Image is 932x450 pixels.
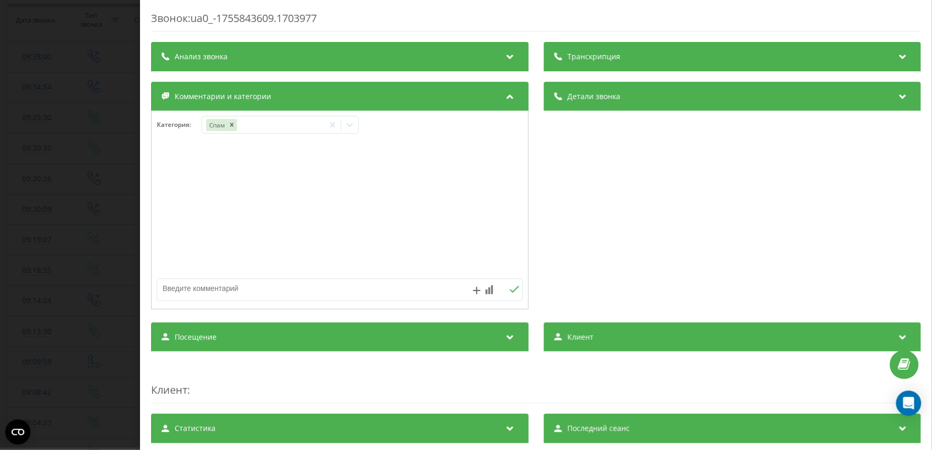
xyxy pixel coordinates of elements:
div: Спам [206,119,226,131]
div: Remove Спам [226,119,237,131]
span: Анализ звонка [175,51,228,62]
span: Детали звонка [567,91,620,102]
span: Статистика [175,423,216,434]
h4: Категория : [157,121,201,128]
div: Open Intercom Messenger [896,391,922,416]
div: : [151,362,921,403]
span: Транскрипция [567,51,620,62]
span: Посещение [175,332,217,342]
button: Open CMP widget [5,420,30,445]
span: Клиент [567,332,593,342]
span: Комментарии и категории [175,91,271,102]
span: Клиент [151,383,187,397]
span: Последний сеанс [567,423,629,434]
div: Звонок : ua0_-1755843609.1703977 [151,11,921,31]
